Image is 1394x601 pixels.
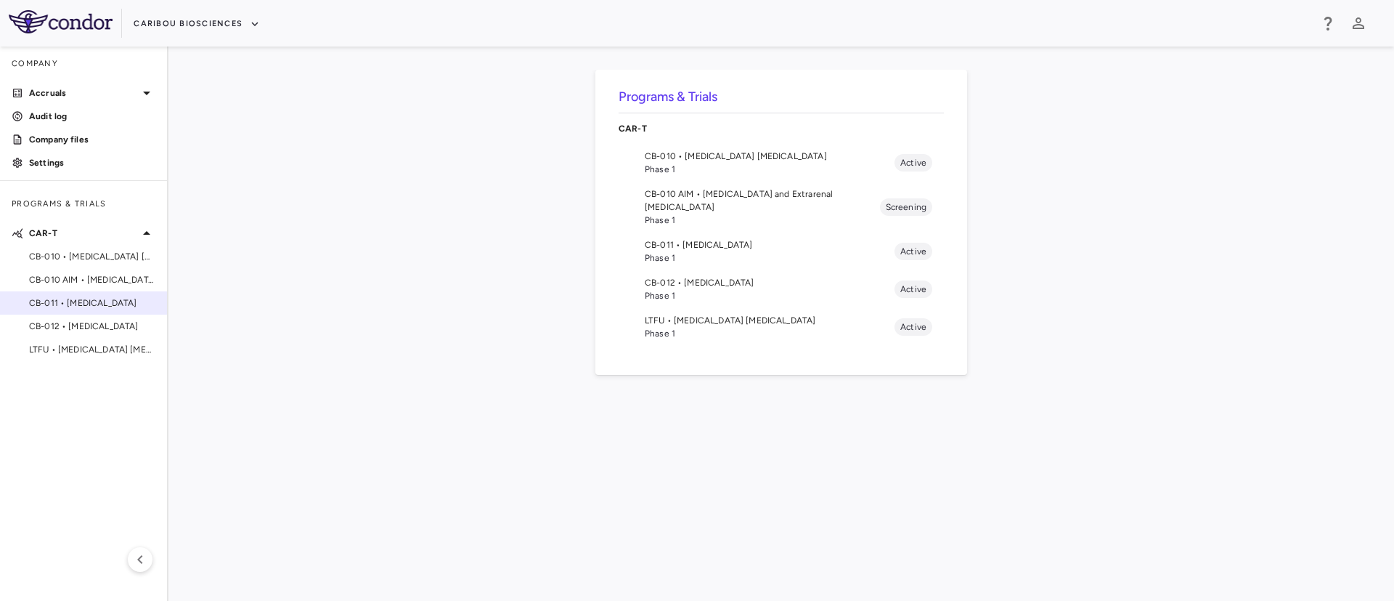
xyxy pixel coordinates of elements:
p: CAR-T [619,122,944,135]
span: CB-010 • [MEDICAL_DATA] [MEDICAL_DATA] [645,150,894,163]
li: LTFU • [MEDICAL_DATA] [MEDICAL_DATA]Phase 1Active [619,308,944,346]
span: LTFU • [MEDICAL_DATA] [MEDICAL_DATA] [645,314,894,327]
span: CB-011 • [MEDICAL_DATA] [29,297,155,310]
li: CB-010 AIM • [MEDICAL_DATA] and Extrarenal [MEDICAL_DATA]Phase 1Screening [619,182,944,233]
span: Active [894,245,932,258]
span: CB-012 • [MEDICAL_DATA] [29,320,155,333]
span: Active [894,283,932,296]
img: logo-full-SnFGN8VE.png [9,10,113,33]
span: CB-010 • [MEDICAL_DATA] [MEDICAL_DATA] [29,250,155,263]
div: CAR-T [619,113,944,144]
span: CB-010 AIM • [MEDICAL_DATA] and Extrarenal [MEDICAL_DATA] [29,273,155,286]
p: Settings [29,156,155,169]
p: Company files [29,133,155,146]
span: Phase 1 [645,327,894,340]
span: LTFU • [MEDICAL_DATA] [MEDICAL_DATA] [29,343,155,356]
h6: Programs & Trials [619,87,944,107]
span: Phase 1 [645,214,880,227]
li: CB-011 • [MEDICAL_DATA]Phase 1Active [619,233,944,270]
span: CB-012 • [MEDICAL_DATA] [645,276,894,289]
span: CB-011 • [MEDICAL_DATA] [645,238,894,251]
li: CB-010 • [MEDICAL_DATA] [MEDICAL_DATA]Phase 1Active [619,144,944,182]
span: Screening [880,201,932,214]
li: CB-012 • [MEDICAL_DATA]Phase 1Active [619,270,944,308]
span: Active [894,320,932,334]
p: CAR-T [29,227,138,240]
span: Phase 1 [645,251,894,265]
span: Phase 1 [645,289,894,302]
p: Audit log [29,110,155,123]
button: Caribou Biosciences [134,12,260,36]
span: CB-010 AIM • [MEDICAL_DATA] and Extrarenal [MEDICAL_DATA] [645,187,880,214]
span: Active [894,156,932,169]
span: Phase 1 [645,163,894,176]
p: Accruals [29,86,138,100]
